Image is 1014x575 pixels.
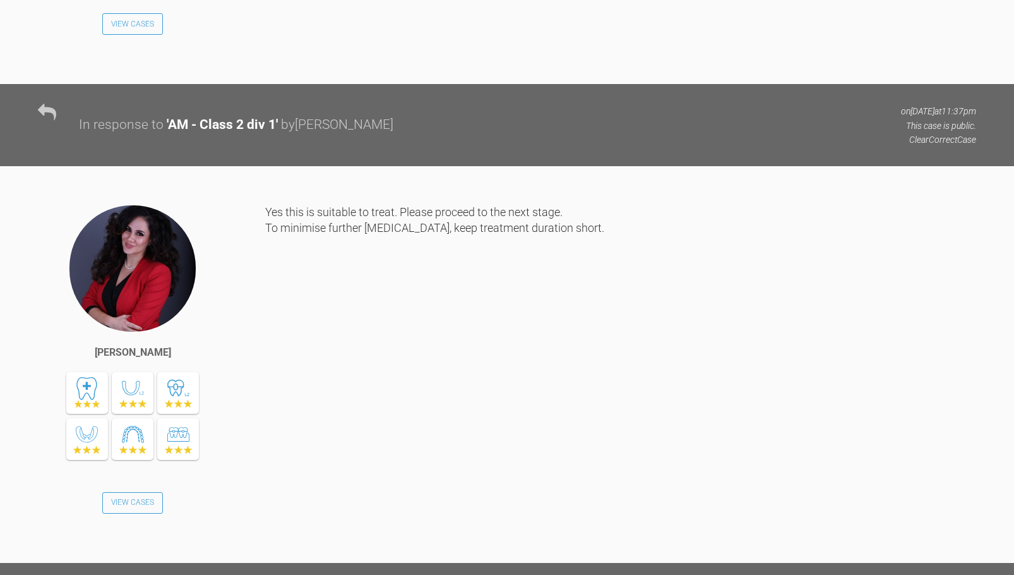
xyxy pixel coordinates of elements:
[102,492,163,514] a: View Cases
[167,114,278,136] div: ' AM - Class 2 div 1 '
[901,119,976,133] p: This case is public.
[265,204,976,544] div: Yes this is suitable to treat. Please proceed to the next stage. To minimise further [MEDICAL_DAT...
[68,204,197,333] img: Nina Shaffie
[79,114,164,136] div: In response to
[901,133,976,147] p: ClearCorrect Case
[901,104,976,118] p: on [DATE] at 11:37pm
[102,13,163,35] a: View Cases
[95,344,171,361] div: [PERSON_NAME]
[281,114,393,136] div: by [PERSON_NAME]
